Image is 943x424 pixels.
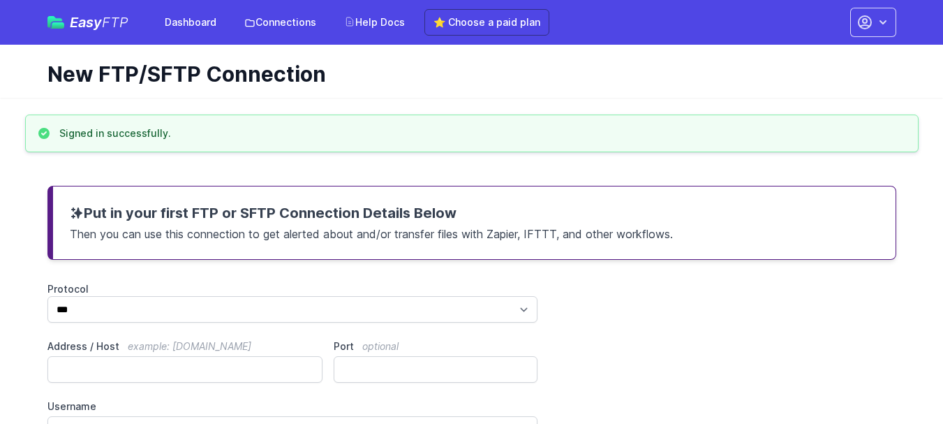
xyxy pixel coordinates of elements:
label: Port [334,339,537,353]
a: ⭐ Choose a paid plan [424,9,549,36]
a: Help Docs [336,10,413,35]
span: example: [DOMAIN_NAME] [128,340,251,352]
h3: Signed in successfully. [59,126,171,140]
span: Easy [70,15,128,29]
img: easyftp_logo.png [47,16,64,29]
label: Address / Host [47,339,323,353]
span: FTP [102,14,128,31]
h3: Put in your first FTP or SFTP Connection Details Below [70,203,879,223]
h1: New FTP/SFTP Connection [47,61,885,87]
span: optional [362,340,399,352]
a: EasyFTP [47,15,128,29]
a: Dashboard [156,10,225,35]
label: Username [47,400,538,414]
a: Connections [236,10,325,35]
label: Protocol [47,282,538,296]
p: Then you can use this connection to get alerted about and/or transfer files with Zapier, IFTTT, a... [70,223,879,242]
